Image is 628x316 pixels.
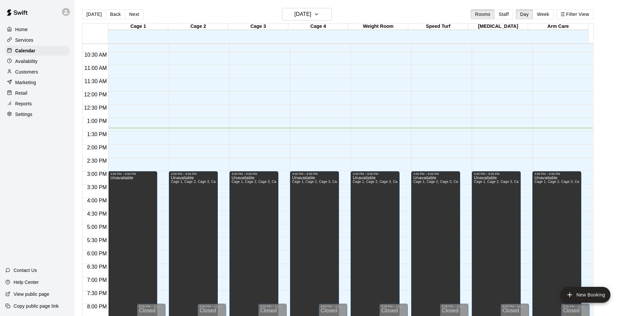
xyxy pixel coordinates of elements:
div: 3:00 PM – 9:00 PM [353,172,397,176]
a: Settings [5,109,69,119]
a: Marketing [5,78,69,87]
span: 12:30 PM [82,105,108,111]
span: 7:30 PM [85,290,109,296]
div: Weight Room [348,24,408,30]
span: 4:00 PM [85,198,109,203]
button: Staff [494,9,513,19]
p: Retail [15,90,27,96]
button: Rooms [471,9,495,19]
button: [DATE] [282,8,332,21]
div: Cage 4 [288,24,348,30]
p: Home [15,26,28,33]
span: 2:00 PM [85,145,109,150]
div: 8:00 PM – 11:59 PM [200,305,224,308]
p: Services [15,37,33,43]
span: Cage 1, Cage 2, Cage 3, Cage 4, Weight Room, Speed Turf, Arm Care, [MEDICAL_DATA] [231,180,373,184]
p: Customers [15,69,38,75]
div: Cage 3 [228,24,288,30]
span: 1:30 PM [85,132,109,137]
button: add [560,287,610,303]
span: 3:00 PM [85,171,109,177]
div: 3:00 PM – 9:00 PM [534,172,579,176]
span: 6:00 PM [85,251,109,256]
span: Cage 1, Cage 2, Cage 3, Cage 4, Weight Room, Speed Turf, Arm Care, [MEDICAL_DATA] [292,180,433,184]
span: 8:00 PM [85,304,109,309]
div: [MEDICAL_DATA] [468,24,528,30]
span: 1:00 PM [85,118,109,124]
a: Availability [5,56,69,66]
span: 5:00 PM [85,224,109,230]
a: Retail [5,88,69,98]
span: 11:00 AM [83,65,109,71]
p: Settings [15,111,32,118]
div: 8:00 PM – 11:59 PM [260,305,285,308]
button: Filter View [556,9,593,19]
p: Reports [15,100,32,107]
div: 8:00 PM – 11:59 PM [139,305,164,308]
p: Contact Us [14,267,37,274]
span: 6:30 PM [85,264,109,270]
p: Marketing [15,79,36,86]
div: 8:00 PM – 11:59 PM [321,305,346,308]
span: 10:30 AM [83,52,109,58]
div: 8:00 PM – 11:59 PM [563,305,588,308]
p: Calendar [15,47,35,54]
span: 12:00 PM [82,92,108,97]
a: Reports [5,99,69,109]
button: Day [516,9,533,19]
div: 3:00 PM – 9:00 PM [413,172,458,176]
span: Cage 1, Cage 2, Cage 3, Cage 4, Weight Room, Speed Turf, Arm Care, [MEDICAL_DATA] [474,180,615,184]
div: 3:00 PM – 9:00 PM [292,172,337,176]
p: Availability [15,58,38,65]
span: 7:00 PM [85,277,109,283]
span: Cage 1, Cage 2, Cage 3, Cage 4, Weight Room, Speed Turf, Arm Care, [MEDICAL_DATA] [413,180,555,184]
h6: [DATE] [294,10,311,19]
div: Cage 2 [168,24,228,30]
button: [DATE] [82,9,106,19]
div: 3:00 PM – 9:00 PM [231,172,276,176]
span: 4:30 PM [85,211,109,217]
span: Cage 1, Cage 2, Cage 3, Cage 4, Weight Room, Speed Turf, Arm Care, [MEDICAL_DATA] [353,180,494,184]
a: Home [5,25,69,34]
a: Services [5,35,69,45]
a: Customers [5,67,69,77]
div: 8:00 PM – 11:59 PM [381,305,406,308]
div: 8:00 PM – 11:59 PM [442,305,467,308]
button: Next [125,9,143,19]
p: Copy public page link [14,303,59,309]
div: 3:00 PM – 9:00 PM [474,172,518,176]
span: 5:30 PM [85,237,109,243]
div: Arm Care [528,24,588,30]
p: View public page [14,291,49,297]
span: 11:30 AM [83,79,109,84]
div: 3:00 PM – 9:00 PM [171,172,216,176]
a: Calendar [5,46,69,56]
p: Help Center [14,279,39,286]
span: Cage 1, Cage 2, Cage 3, Cage 4, Weight Room, Speed Turf, Arm Care, [MEDICAL_DATA] [171,180,312,184]
button: Week [533,9,554,19]
button: Back [106,9,125,19]
span: 3:30 PM [85,184,109,190]
div: 3:00 PM – 9:00 PM [110,172,155,176]
div: Cage 1 [108,24,168,30]
span: 2:30 PM [85,158,109,164]
div: Speed Turf [408,24,468,30]
div: 8:00 PM – 11:59 PM [503,305,527,308]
